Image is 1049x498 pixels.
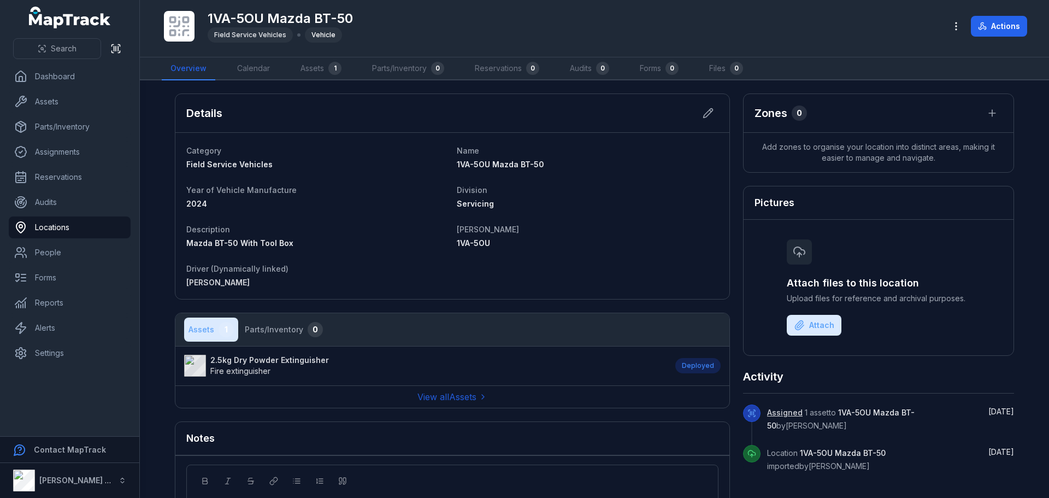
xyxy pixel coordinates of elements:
[186,160,273,169] span: Field Service Vehicles
[9,191,131,213] a: Audits
[186,277,448,288] a: [PERSON_NAME]
[665,62,679,75] div: 0
[186,238,293,248] span: Mazda BT-50 With Tool Box
[526,62,539,75] div: 0
[800,448,886,458] span: 1VA-5OU Mazda BT-50
[457,225,519,234] span: [PERSON_NAME]
[9,141,131,163] a: Assignments
[184,318,238,342] button: Assets1
[186,264,288,273] span: Driver (Dynamically linked)
[431,62,444,75] div: 0
[631,57,687,80] a: Forms0
[457,238,490,248] span: 1VA-5OU
[466,57,548,80] a: Reservations0
[34,445,106,454] strong: Contact MapTrack
[787,276,970,291] h3: Attach files to this location
[186,185,297,195] span: Year of Vehicle Manufacture
[9,267,131,289] a: Forms
[755,195,794,210] h3: Pictures
[240,318,327,342] button: Parts/Inventory0
[755,106,787,121] h2: Zones
[767,408,915,430] span: 1 asset to by [PERSON_NAME]
[9,116,131,138] a: Parts/Inventory
[186,199,207,208] span: 2024
[308,322,323,337] div: 0
[9,242,131,263] a: People
[988,407,1014,416] span: [DATE]
[988,447,1014,456] time: 8/15/2025, 10:36:34 AM
[13,38,101,59] button: Search
[9,66,131,87] a: Dashboard
[29,7,111,28] a: MapTrack
[9,317,131,339] a: Alerts
[51,43,76,54] span: Search
[292,57,350,80] a: Assets1
[186,225,230,234] span: Description
[675,358,721,373] div: Deployed
[208,10,353,27] h1: 1VA-5OU Mazda BT-50
[9,292,131,314] a: Reports
[210,355,329,366] strong: 2.5kg Dry Powder Extinguisher
[988,447,1014,456] span: [DATE]
[457,146,479,155] span: Name
[9,342,131,364] a: Settings
[792,106,807,121] div: 0
[228,57,279,80] a: Calendar
[767,448,886,471] span: Location imported by [PERSON_NAME]
[457,160,544,169] span: 1VA-5OU Mazda BT-50
[787,315,841,336] button: Attach
[561,57,618,80] a: Audits0
[971,16,1027,37] button: Actions
[328,62,341,75] div: 1
[700,57,752,80] a: Files0
[186,431,215,446] h3: Notes
[730,62,743,75] div: 0
[9,91,131,113] a: Assets
[363,57,453,80] a: Parts/Inventory0
[744,133,1013,172] span: Add zones to organise your location into distinct areas, making it easier to manage and navigate.
[417,390,487,403] a: View allAssets
[596,62,609,75] div: 0
[39,476,115,485] strong: [PERSON_NAME] Air
[767,407,803,418] a: Assigned
[457,199,494,208] span: Servicing
[184,355,664,377] a: 2.5kg Dry Powder ExtinguisherFire extinguisher
[214,31,286,39] span: Field Service Vehicles
[743,369,783,384] h2: Activity
[9,216,131,238] a: Locations
[9,166,131,188] a: Reservations
[219,322,234,337] div: 1
[210,366,270,376] span: Fire extinguisher
[988,407,1014,416] time: 10/3/2025, 7:59:37 AM
[767,408,915,430] span: 1VA-5OU Mazda BT-50
[787,293,970,304] span: Upload files for reference and archival purposes.
[305,27,342,43] div: Vehicle
[186,146,221,155] span: Category
[457,185,487,195] span: Division
[186,106,222,121] h2: Details
[162,57,215,80] a: Overview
